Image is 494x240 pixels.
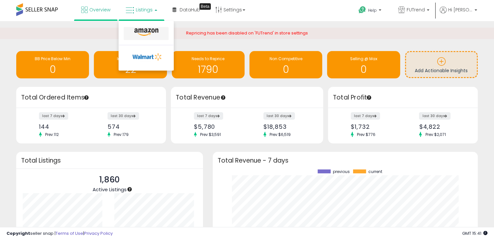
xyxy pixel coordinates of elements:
[89,7,110,13] span: Overview
[330,64,397,75] h1: 0
[175,64,241,75] h1: 1790
[333,93,473,102] h3: Total Profit
[39,123,86,130] div: 144
[440,7,477,21] a: Hi [PERSON_NAME]
[368,7,377,13] span: Help
[16,51,89,78] a: BB Price Below Min 0
[110,132,132,137] span: Prev: 179
[351,112,380,120] label: last 7 days
[108,112,139,120] label: last 30 days
[366,95,372,100] div: Tooltip anchor
[415,67,468,74] span: Add Actionable Insights
[333,169,350,174] span: previous
[127,186,133,192] div: Tooltip anchor
[218,158,473,163] h3: Total Revenue - 7 days
[6,230,30,236] strong: Copyright
[108,123,155,130] div: 574
[419,123,466,130] div: $4,822
[422,132,449,137] span: Prev: $2,071
[354,132,379,137] span: Prev: $776
[194,123,242,130] div: $5,780
[419,112,450,120] label: last 30 days
[83,95,89,100] div: Tooltip anchor
[180,7,200,13] span: DataHub
[350,56,377,61] span: Selling @ Max
[93,174,127,186] p: 1,860
[172,51,245,78] a: Needs to Reprice 1790
[263,123,312,130] div: $18,853
[21,158,198,163] h3: Total Listings
[199,3,211,10] div: Tooltip anchor
[39,112,68,120] label: last 7 days
[194,112,223,120] label: last 7 days
[368,169,382,174] span: current
[407,7,425,13] span: FUTrend
[327,51,400,78] a: Selling @ Max 0
[192,56,224,61] span: Needs to Reprice
[56,230,83,236] a: Terms of Use
[462,230,488,236] span: 2025-10-8 15:41 GMT
[351,123,398,130] div: $1,732
[270,56,302,61] span: Non Competitive
[94,51,167,78] a: Inventory Age 22
[93,186,127,193] span: Active Listings
[176,93,318,102] h3: Total Revenue
[186,30,308,36] span: Repricing has been disabled on 'FUTrend' in store settings
[19,64,86,75] h1: 0
[117,56,144,61] span: Inventory Age
[21,93,161,102] h3: Total Ordered Items
[263,112,295,120] label: last 30 days
[249,51,322,78] a: Non Competitive 0
[406,52,477,77] a: Add Actionable Insights
[448,7,473,13] span: Hi [PERSON_NAME]
[97,64,163,75] h1: 22
[6,231,113,237] div: seller snap | |
[358,6,366,14] i: Get Help
[220,95,226,100] div: Tooltip anchor
[84,230,113,236] a: Privacy Policy
[42,132,62,137] span: Prev: 112
[253,64,319,75] h1: 0
[353,1,388,21] a: Help
[266,132,294,137] span: Prev: $6,519
[197,132,224,137] span: Prev: $3,591
[136,7,153,13] span: Listings
[35,56,70,61] span: BB Price Below Min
